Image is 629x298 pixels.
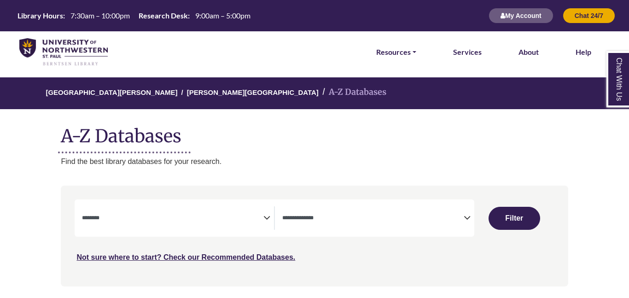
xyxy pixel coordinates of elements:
h1: A-Z Databases [61,118,568,146]
a: Resources [376,46,416,58]
span: 7:30am – 10:00pm [70,11,130,20]
a: Not sure where to start? Check our Recommended Databases. [76,253,295,261]
a: [GEOGRAPHIC_DATA][PERSON_NAME] [46,87,177,96]
a: Help [576,46,591,58]
textarea: Search [282,215,464,222]
img: library_home [19,38,108,66]
a: My Account [489,12,553,19]
a: About [518,46,539,58]
button: Chat 24/7 [563,8,615,23]
a: Services [453,46,482,58]
th: Research Desk: [135,11,190,20]
a: Chat 24/7 [563,12,615,19]
nav: Search filters [61,186,568,286]
a: Hours Today [14,11,254,21]
button: Submit for Search Results [489,207,540,230]
textarea: Search [82,215,263,222]
p: Find the best library databases for your research. [61,156,568,168]
th: Library Hours: [14,11,65,20]
nav: breadcrumb [61,77,568,109]
li: A-Z Databases [319,86,386,99]
table: Hours Today [14,11,254,19]
span: 9:00am – 5:00pm [195,11,250,20]
button: My Account [489,8,553,23]
a: [PERSON_NAME][GEOGRAPHIC_DATA] [187,87,319,96]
